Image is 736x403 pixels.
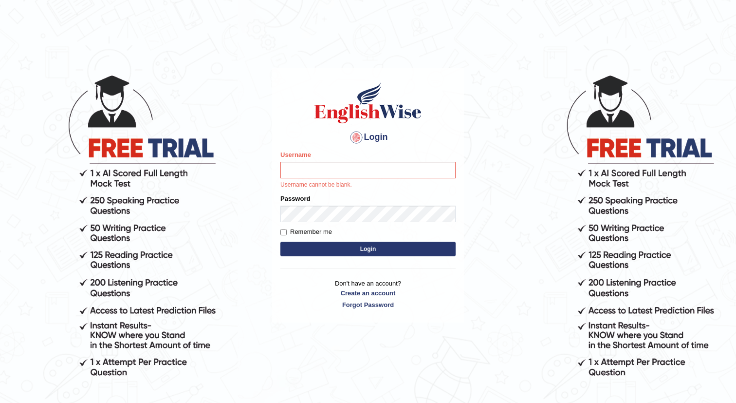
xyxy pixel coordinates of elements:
img: Logo of English Wise sign in for intelligent practice with AI [313,81,423,125]
p: Username cannot be blank. [280,181,456,190]
input: Remember me [280,229,287,235]
label: Remember me [280,227,332,237]
a: Create an account [280,288,456,298]
label: Password [280,194,310,203]
button: Login [280,242,456,256]
p: Don't have an account? [280,279,456,309]
h4: Login [280,130,456,145]
a: Forgot Password [280,300,456,309]
label: Username [280,150,311,159]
